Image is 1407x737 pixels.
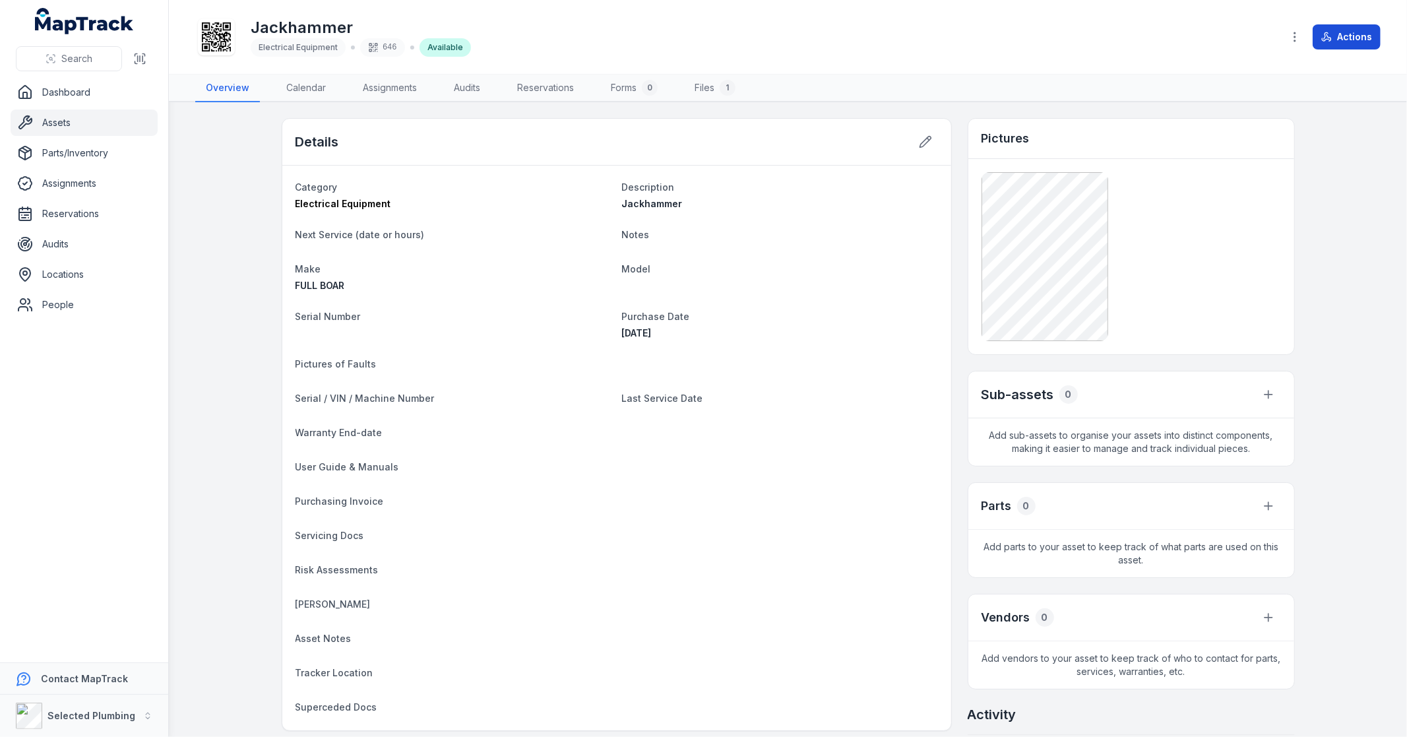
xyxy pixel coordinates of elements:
[296,198,391,209] span: Electrical Equipment
[11,79,158,106] a: Dashboard
[296,181,338,193] span: Category
[296,427,383,438] span: Warranty End-date
[296,564,379,575] span: Risk Assessments
[622,198,683,209] span: Jackhammer
[420,38,471,57] div: Available
[507,75,584,102] a: Reservations
[622,229,650,240] span: Notes
[968,418,1294,466] span: Add sub-assets to organise your assets into distinct components, making it easier to manage and t...
[622,181,675,193] span: Description
[11,201,158,227] a: Reservations
[642,80,658,96] div: 0
[982,129,1030,148] h3: Pictures
[968,705,1016,724] h2: Activity
[1059,385,1078,404] div: 0
[47,710,135,721] strong: Selected Plumbing
[296,701,377,713] span: Superceded Docs
[622,327,652,338] span: [DATE]
[296,496,384,507] span: Purchasing Invoice
[720,80,735,96] div: 1
[11,110,158,136] a: Assets
[11,231,158,257] a: Audits
[296,263,321,274] span: Make
[982,608,1030,627] h3: Vendors
[61,52,92,65] span: Search
[296,280,345,291] span: FULL BOAR
[684,75,746,102] a: Files1
[982,497,1012,515] h3: Parts
[296,358,377,369] span: Pictures of Faults
[296,311,361,322] span: Serial Number
[360,38,405,57] div: 646
[296,461,399,472] span: User Guide & Manuals
[11,140,158,166] a: Parts/Inventory
[11,261,158,288] a: Locations
[1313,24,1381,49] button: Actions
[622,327,652,338] time: 16/09/2025, 12:00:00 am
[600,75,668,102] a: Forms0
[622,393,703,404] span: Last Service Date
[352,75,427,102] a: Assignments
[296,633,352,644] span: Asset Notes
[259,42,338,52] span: Electrical Equipment
[968,641,1294,689] span: Add vendors to your asset to keep track of who to contact for parts, services, warranties, etc.
[251,17,471,38] h1: Jackhammer
[1036,608,1054,627] div: 0
[968,530,1294,577] span: Add parts to your asset to keep track of what parts are used on this asset.
[195,75,260,102] a: Overview
[622,263,651,274] span: Model
[296,133,339,151] h2: Details
[982,385,1054,404] h2: Sub-assets
[11,170,158,197] a: Assignments
[276,75,336,102] a: Calendar
[622,311,690,322] span: Purchase Date
[296,530,364,541] span: Servicing Docs
[35,8,134,34] a: MapTrack
[296,229,425,240] span: Next Service (date or hours)
[296,393,435,404] span: Serial / VIN / Machine Number
[11,292,158,318] a: People
[296,598,371,610] span: [PERSON_NAME]
[41,673,128,684] strong: Contact MapTrack
[296,667,373,678] span: Tracker Location
[443,75,491,102] a: Audits
[1017,497,1036,515] div: 0
[16,46,122,71] button: Search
